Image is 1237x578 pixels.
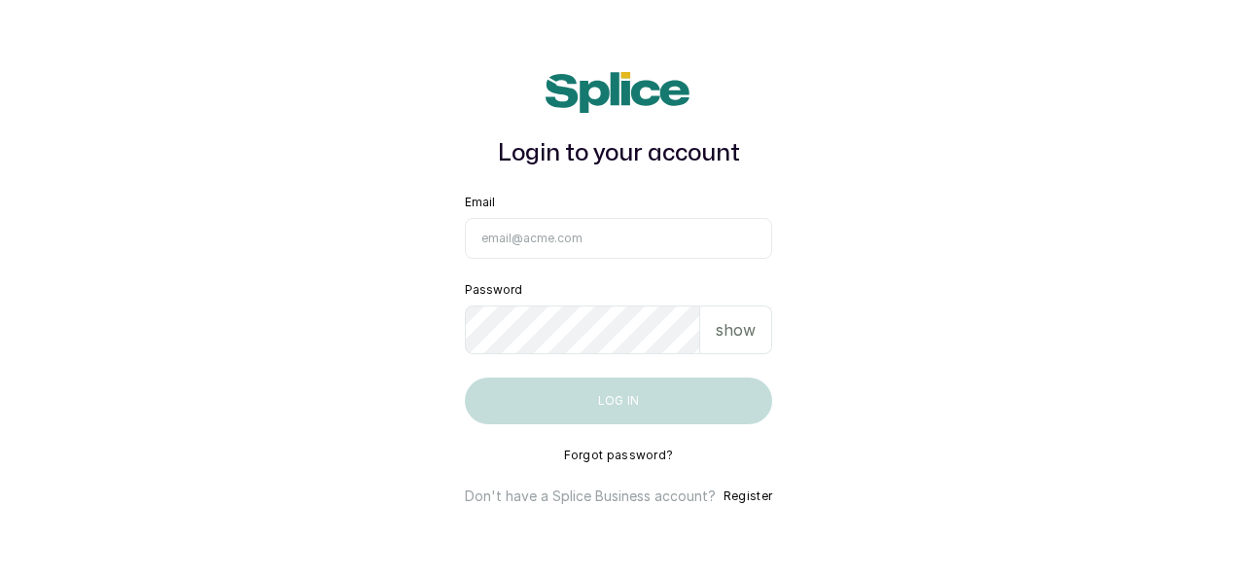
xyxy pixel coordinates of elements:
[564,448,674,463] button: Forgot password?
[465,218,772,259] input: email@acme.com
[465,282,522,298] label: Password
[716,318,756,342] p: show
[724,487,772,506] button: Register
[465,136,772,171] h1: Login to your account
[465,195,495,210] label: Email
[465,378,772,424] button: Log in
[465,487,716,506] p: Don't have a Splice Business account?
